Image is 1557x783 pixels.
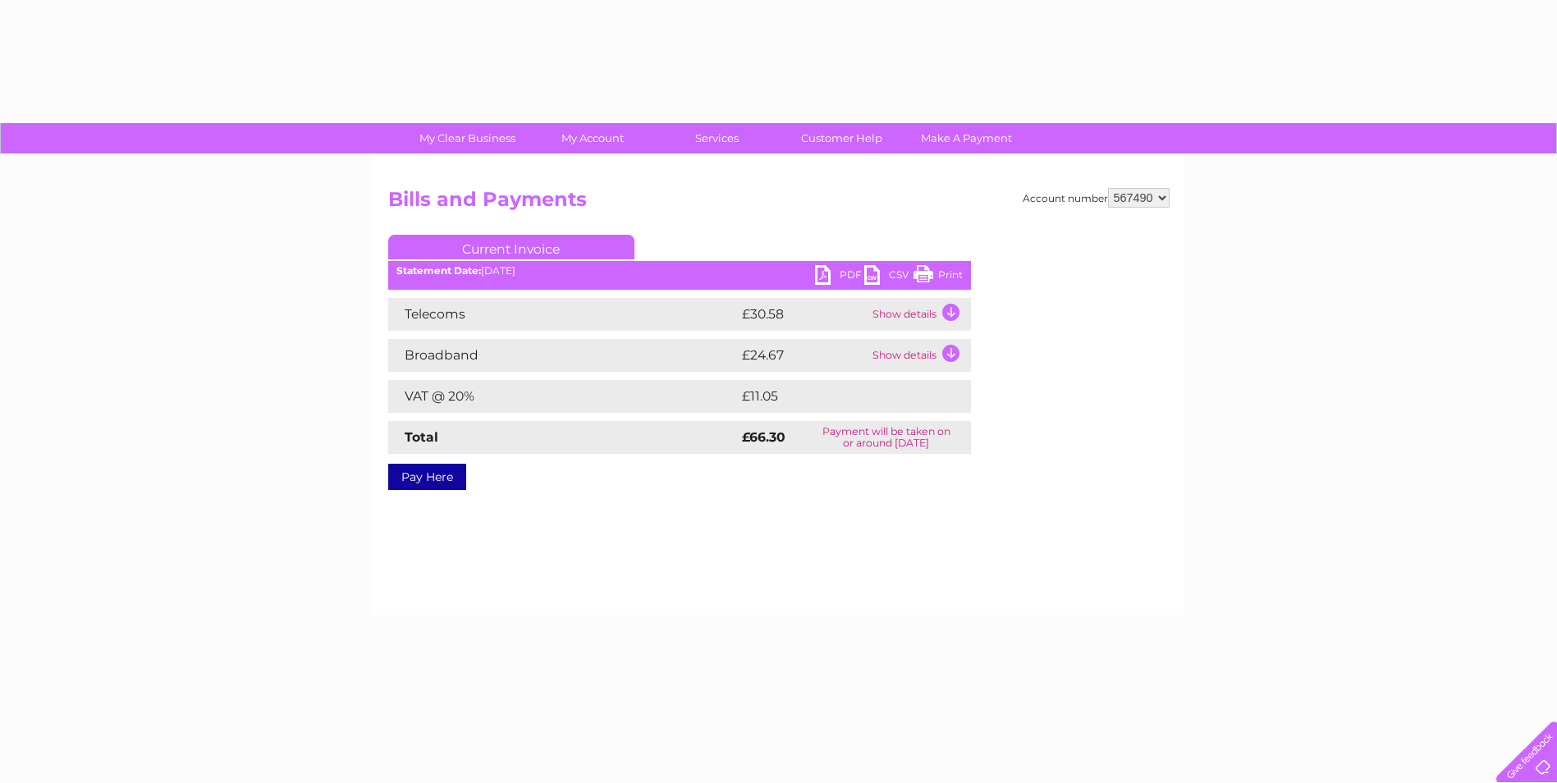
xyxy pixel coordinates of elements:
a: PDF [815,265,864,289]
a: Print [914,265,963,289]
a: Make A Payment [899,123,1034,153]
td: Payment will be taken on or around [DATE] [802,421,971,454]
a: Customer Help [774,123,909,153]
strong: Total [405,429,438,445]
td: Telecoms [388,298,738,331]
td: Show details [868,339,971,372]
strong: £66.30 [742,429,785,445]
a: My Clear Business [400,123,535,153]
div: [DATE] [388,265,971,277]
a: Services [649,123,785,153]
td: VAT @ 20% [388,380,738,413]
div: Account number [1023,188,1170,208]
td: £11.05 [738,380,935,413]
td: £24.67 [738,339,868,372]
a: CSV [864,265,914,289]
td: £30.58 [738,298,868,331]
b: Statement Date: [396,264,481,277]
td: Broadband [388,339,738,372]
a: Pay Here [388,464,466,490]
h2: Bills and Payments [388,188,1170,219]
a: My Account [524,123,660,153]
a: Current Invoice [388,235,634,259]
td: Show details [868,298,971,331]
